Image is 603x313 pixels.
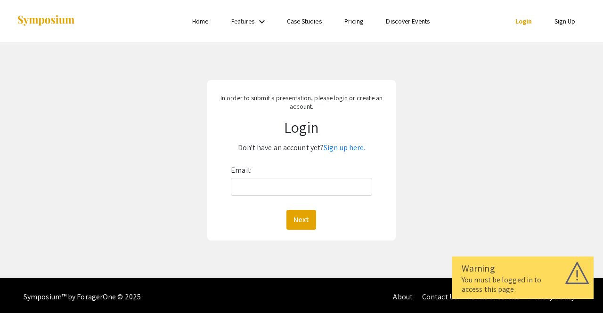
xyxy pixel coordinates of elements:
iframe: Chat [563,271,596,306]
a: Sign up here. [324,143,365,152]
a: Home [192,17,208,25]
p: Don't have an account yet? [213,140,390,155]
button: Next [286,210,316,230]
div: You must be logged in to access this page. [462,275,584,294]
a: Sign Up [554,17,575,25]
img: Symposium by ForagerOne [16,15,75,27]
a: Features [231,17,255,25]
p: In order to submit a presentation, please login or create an account. [213,94,390,111]
mat-icon: Expand Features list [256,16,268,27]
a: Pricing [344,17,364,25]
a: Contact Us [422,292,457,302]
a: About [393,292,413,302]
a: Case Studies [287,17,322,25]
h1: Login [213,118,390,136]
a: Login [515,17,532,25]
label: Email: [231,163,252,178]
div: Warning [462,261,584,275]
a: Discover Events [386,17,430,25]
